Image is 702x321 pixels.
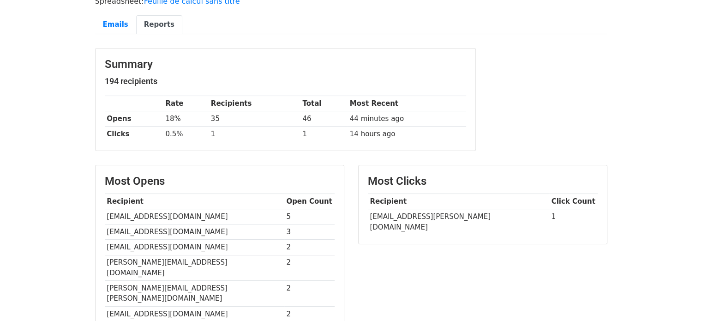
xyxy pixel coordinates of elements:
td: 2 [284,255,335,281]
td: 35 [209,111,300,127]
th: Opens [105,111,163,127]
th: Total [300,96,348,111]
td: 0.5% [163,127,209,142]
td: 2 [284,281,335,307]
td: [EMAIL_ADDRESS][PERSON_NAME][DOMAIN_NAME] [368,209,549,235]
th: Recipients [209,96,300,111]
th: Most Recent [348,96,466,111]
td: 1 [549,209,598,235]
a: Emails [95,15,136,34]
td: 1 [209,127,300,142]
th: Rate [163,96,209,111]
td: [EMAIL_ADDRESS][DOMAIN_NAME] [105,240,284,255]
th: Clicks [105,127,163,142]
div: Widget de chat [656,277,702,321]
a: Reports [136,15,182,34]
th: Recipient [105,194,284,209]
th: Open Count [284,194,335,209]
h3: Summary [105,58,466,71]
td: [PERSON_NAME][EMAIL_ADDRESS][PERSON_NAME][DOMAIN_NAME] [105,281,284,307]
h3: Most Clicks [368,175,598,188]
th: Recipient [368,194,549,209]
iframe: Chat Widget [656,277,702,321]
td: 18% [163,111,209,127]
td: 3 [284,224,335,240]
th: Click Count [549,194,598,209]
td: 2 [284,240,335,255]
td: [EMAIL_ADDRESS][DOMAIN_NAME] [105,224,284,240]
td: 44 minutes ago [348,111,466,127]
td: [EMAIL_ADDRESS][DOMAIN_NAME] [105,209,284,224]
td: 14 hours ago [348,127,466,142]
td: 46 [300,111,348,127]
h3: Most Opens [105,175,335,188]
td: 1 [300,127,348,142]
td: 5 [284,209,335,224]
td: [PERSON_NAME][EMAIL_ADDRESS][DOMAIN_NAME] [105,255,284,281]
h5: 194 recipients [105,76,466,86]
